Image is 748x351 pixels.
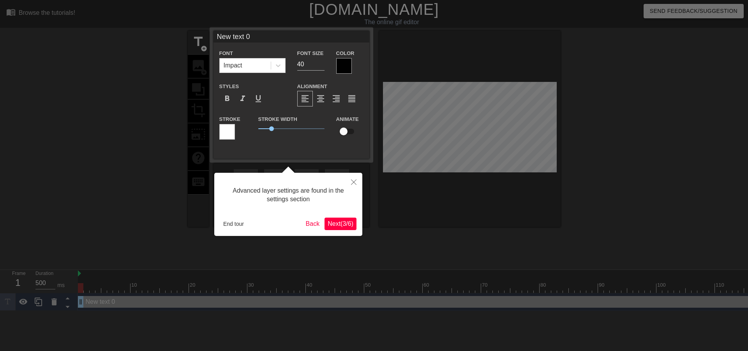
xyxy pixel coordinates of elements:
div: Advanced layer settings are found in the settings section [220,179,356,212]
button: End tour [220,218,247,230]
span: Next ( 3 / 6 ) [328,220,353,227]
button: Close [345,173,362,191]
button: Back [303,218,323,230]
button: Next [325,218,356,230]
